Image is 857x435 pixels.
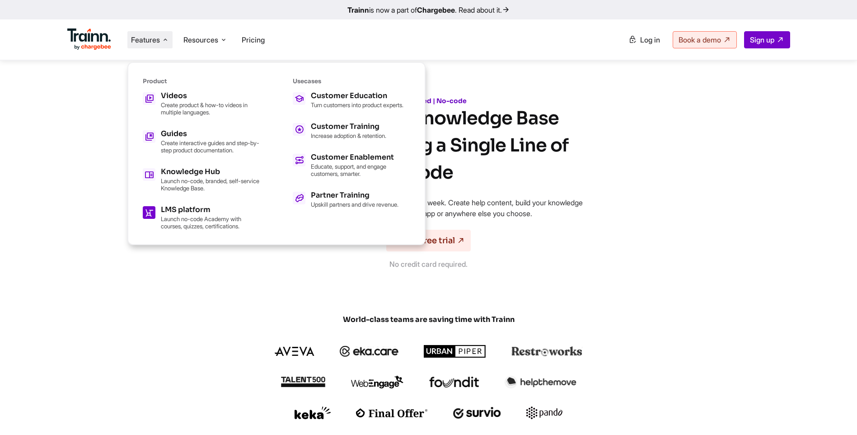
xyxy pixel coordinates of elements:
[351,376,403,388] img: webengage logo
[293,77,410,85] h6: Usecases
[281,376,326,388] img: talent500 logo
[183,35,218,45] span: Resources
[161,215,260,230] p: Launch no-code Academy with courses, quizzes, certifications.
[242,35,265,44] a: Pricing
[744,31,790,48] a: Sign up
[679,35,721,44] span: Book a demo
[266,197,591,219] p: Launch a 24/7 self-service knowledge base in a week. Create help content, build your knowledge ba...
[505,376,576,388] img: helpthemove logo
[212,315,646,325] span: World-class teams are saving time with Trainn
[266,105,591,186] h1: Launch Your Knowledge Base Without Writing a Single Line of Code
[295,407,331,419] img: keka logo
[311,92,403,99] h5: Customer Education
[143,77,260,85] h6: Product
[311,101,403,109] p: Turn customers into product experts.
[293,123,410,139] a: Customer Training Increase adoption & retention.
[161,168,260,175] h5: Knowledge Hub
[340,346,398,357] img: ekacare logo
[347,5,369,14] b: Trainn
[161,101,260,116] p: Create product & how-to videos in multiple languages.
[67,28,112,50] img: Trainn Logo
[429,377,479,388] img: foundit logo
[311,201,398,208] p: Upskill partners and drive revenue.
[293,192,410,208] a: Partner Training Upskill partners and drive revenue.
[161,92,260,99] h5: Videos
[293,92,410,109] a: Customer Education Turn customers into product experts.
[293,154,410,177] a: Customer Enablement Educate, support, and engage customers, smarter.
[311,132,386,139] p: Increase adoption & retention.
[389,259,468,270] p: No credit card required.
[311,123,386,130] h5: Customer Training
[161,130,260,137] h5: Guides
[526,407,562,419] img: pando logo
[143,92,260,116] a: Videos Create product & how-to videos in multiple languages.
[623,32,665,48] a: Log in
[511,346,582,356] img: restroworks logo
[143,206,260,230] a: LMS platform Launch no-code Academy with courses, quizzes, certifications.
[161,177,260,192] p: Launch no-code, branded, self-service Knowledge Base.
[386,230,471,251] a: Start a free trial
[131,35,160,45] span: Features
[640,35,660,44] span: Log in
[311,154,410,161] h5: Customer Enablement
[266,97,591,105] h6: AI-powered | No-code
[161,139,260,154] p: Create interactive guides and step-by-step product documentation.
[356,408,428,417] img: finaloffer logo
[417,5,455,14] b: Chargebee
[424,345,486,358] img: urbanpiper logo
[311,192,398,199] h5: Partner Training
[275,347,314,356] img: aveva logo
[750,35,774,44] span: Sign up
[161,206,260,213] h5: LMS platform
[143,130,260,154] a: Guides Create interactive guides and step-by-step product documentation.
[311,163,410,177] p: Educate, support, and engage customers, smarter.
[673,31,737,48] a: Book a demo
[453,407,501,419] img: survio logo
[143,168,260,192] a: Knowledge Hub Launch no-code, branded, self-service Knowledge Base.
[812,392,857,435] iframe: Chat Widget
